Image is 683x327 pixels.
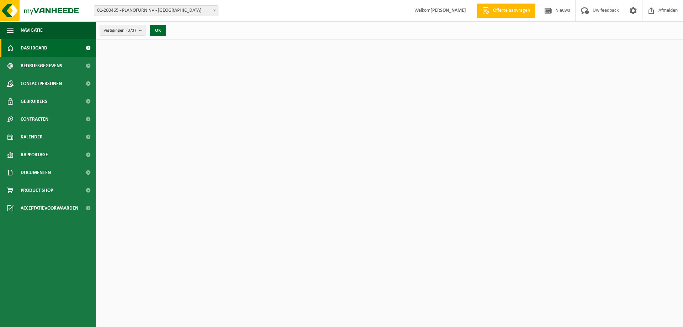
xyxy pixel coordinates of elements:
[150,25,166,36] button: OK
[94,5,218,16] span: 01-200465 - PLANOFURN NV - WAREGEM
[21,21,43,39] span: Navigatie
[21,57,62,75] span: Bedrijfsgegevens
[21,128,43,146] span: Kalender
[21,93,47,110] span: Gebruikers
[21,110,48,128] span: Contracten
[21,39,47,57] span: Dashboard
[21,164,51,181] span: Documenten
[430,8,466,13] strong: [PERSON_NAME]
[491,7,532,14] span: Offerte aanvragen
[21,75,62,93] span: Contactpersonen
[477,4,535,18] a: Offerte aanvragen
[21,181,53,199] span: Product Shop
[104,25,136,36] span: Vestigingen
[100,25,145,36] button: Vestigingen(3/3)
[94,6,218,16] span: 01-200465 - PLANOFURN NV - WAREGEM
[21,146,48,164] span: Rapportage
[126,28,136,33] count: (3/3)
[21,199,78,217] span: Acceptatievoorwaarden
